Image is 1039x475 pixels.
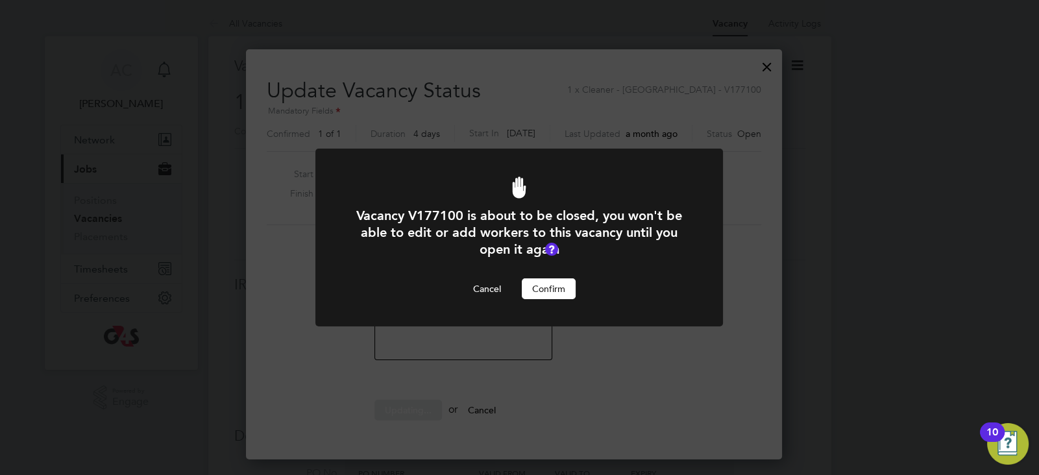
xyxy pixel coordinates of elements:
button: Cancel [463,278,511,299]
button: Open Resource Center, 10 new notifications [987,423,1029,465]
div: 10 [986,432,998,449]
h1: Vacancy V177100 is about to be closed, you won't be able to edit or add workers to this vacancy u... [350,207,688,258]
button: Confirm [522,278,576,299]
button: Vacancy Status Definitions [545,243,558,256]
